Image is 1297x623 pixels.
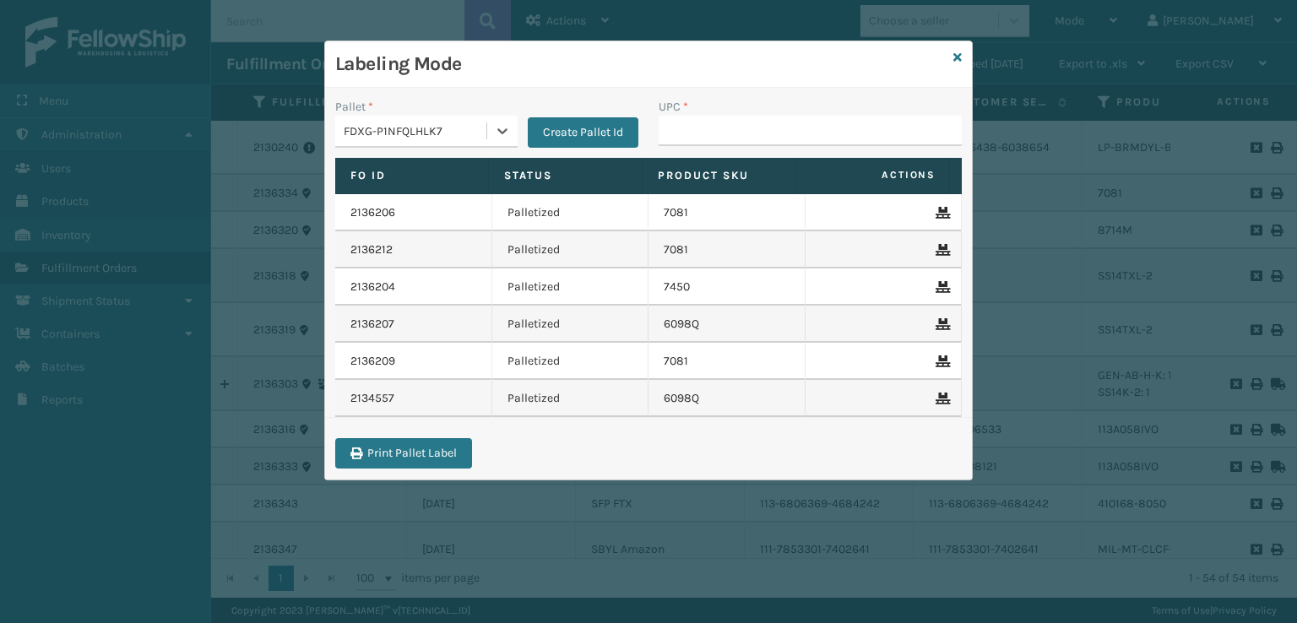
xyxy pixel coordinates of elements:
[936,393,946,404] i: Remove From Pallet
[936,281,946,293] i: Remove From Pallet
[648,380,806,417] td: 6098Q
[492,194,649,231] td: Palletized
[648,343,806,380] td: 7081
[350,168,473,183] label: Fo Id
[350,204,395,221] a: 2136206
[936,318,946,330] i: Remove From Pallet
[350,316,394,333] a: 2136207
[344,122,488,140] div: FDXG-P1NFQLHLK7
[335,438,472,469] button: Print Pallet Label
[350,390,394,407] a: 2134557
[350,241,393,258] a: 2136212
[648,268,806,306] td: 7450
[335,98,373,116] label: Pallet
[350,279,395,295] a: 2136204
[648,194,806,231] td: 7081
[492,380,649,417] td: Palletized
[801,161,946,189] span: Actions
[350,353,395,370] a: 2136209
[492,268,649,306] td: Palletized
[335,51,947,77] h3: Labeling Mode
[492,343,649,380] td: Palletized
[492,306,649,343] td: Palletized
[504,168,627,183] label: Status
[659,98,688,116] label: UPC
[936,244,946,256] i: Remove From Pallet
[492,231,649,268] td: Palletized
[658,168,780,183] label: Product SKU
[936,355,946,367] i: Remove From Pallet
[648,231,806,268] td: 7081
[648,306,806,343] td: 6098Q
[528,117,638,148] button: Create Pallet Id
[936,207,946,219] i: Remove From Pallet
